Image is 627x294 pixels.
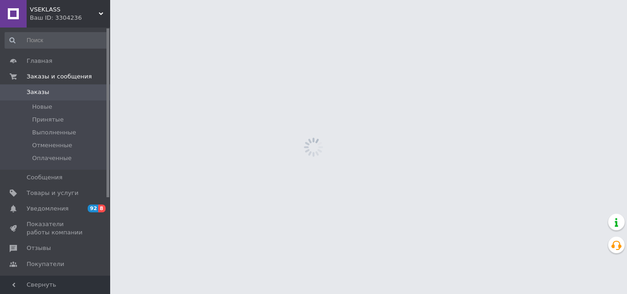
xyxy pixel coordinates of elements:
[32,103,52,111] span: Новые
[5,32,108,49] input: Поиск
[27,72,92,81] span: Заказы и сообщения
[98,205,106,212] span: 8
[32,154,72,162] span: Оплаченные
[27,205,68,213] span: Уведомления
[27,189,78,197] span: Товары и услуги
[27,244,51,252] span: Отзывы
[30,14,110,22] div: Ваш ID: 3304236
[32,141,72,150] span: Отмененные
[88,205,98,212] span: 92
[32,128,76,137] span: Выполненные
[32,116,64,124] span: Принятые
[27,88,49,96] span: Заказы
[27,173,62,182] span: Сообщения
[27,57,52,65] span: Главная
[27,220,85,237] span: Показатели работы компании
[30,6,99,14] span: VSEKLASS
[27,260,64,268] span: Покупатели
